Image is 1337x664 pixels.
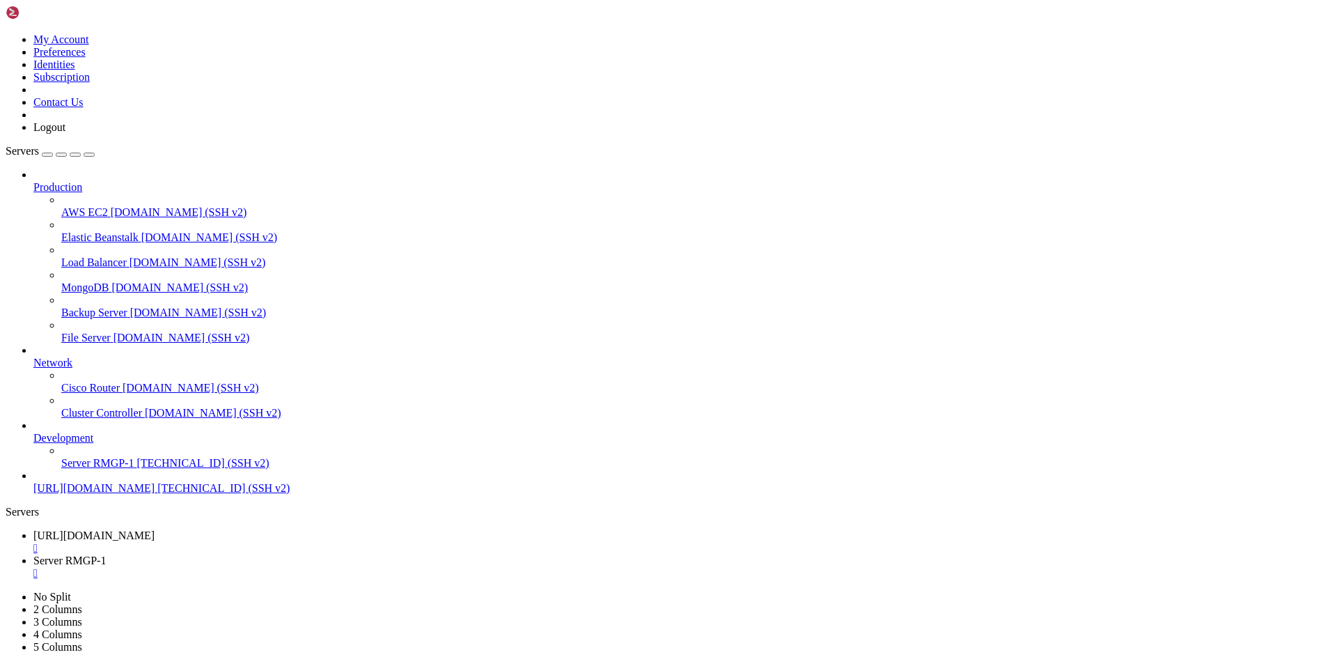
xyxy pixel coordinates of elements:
a: Elastic Beanstalk [DOMAIN_NAME] (SSH v2) [61,231,1331,244]
a: My Account [33,33,89,45]
img: Shellngn [6,6,86,20]
a: Servers [6,145,95,157]
span: Cluster Controller [61,407,142,419]
a: Load Balancer [DOMAIN_NAME] (SSH v2) [61,256,1331,269]
span: File Server [61,332,111,343]
a: MongoDB [DOMAIN_NAME] (SSH v2) [61,281,1331,294]
span: Elastic Beanstalk [61,231,139,243]
li: Backup Server [DOMAIN_NAME] (SSH v2) [61,294,1331,319]
span: Server RMGP-1 [33,555,106,566]
span: [DOMAIN_NAME] (SSH v2) [141,231,278,243]
span: [DOMAIN_NAME] (SSH v2) [114,332,250,343]
li: Network [33,344,1331,419]
li: Server RMGP-1 [TECHNICAL_ID] (SSH v2) [61,445,1331,470]
span: [DOMAIN_NAME] (SSH v2) [111,281,248,293]
a: Identities [33,59,75,70]
a: 4 Columns [33,628,82,640]
a: 5 Columns [33,641,82,653]
a: Development [33,432,1331,445]
a: Subscription [33,71,90,83]
span: [DOMAIN_NAME] (SSH v2) [123,382,259,394]
li: Cluster Controller [DOMAIN_NAME] (SSH v2) [61,394,1331,419]
a: Production [33,181,1331,194]
a:  [33,567,1331,580]
span: [URL][DOMAIN_NAME] [33,482,155,494]
a: Network [33,357,1331,369]
span: [DOMAIN_NAME] (SSH v2) [130,256,266,268]
span: Backup Server [61,307,127,318]
li: AWS EC2 [DOMAIN_NAME] (SSH v2) [61,194,1331,219]
li: Elastic Beanstalk [DOMAIN_NAME] (SSH v2) [61,219,1331,244]
div: Servers [6,506,1331,518]
a: Server RMGP-1 [33,555,1331,580]
a: Preferences [33,46,86,58]
a: File Server [DOMAIN_NAME] (SSH v2) [61,332,1331,344]
a: Cisco Router [DOMAIN_NAME] (SSH v2) [61,382,1331,394]
x-row: Connecting [TECHNICAL_ID]... [6,6,1156,17]
span: [TECHNICAL_ID] (SSH v2) [136,457,269,469]
a: 3 Columns [33,616,82,628]
span: Server RMGP-1 [61,457,134,469]
span: MongoDB [61,281,109,293]
a: Contact Us [33,96,84,108]
span: AWS EC2 [61,206,108,218]
a: Server RMGP-1 [TECHNICAL_ID] (SSH v2) [61,457,1331,470]
a: [URL][DOMAIN_NAME] [TECHNICAL_ID] (SSH v2) [33,482,1331,495]
a: Cluster Controller [DOMAIN_NAME] (SSH v2) [61,407,1331,419]
div: (0, 1) [6,17,11,29]
span: Cisco Router [61,382,120,394]
a:  [33,542,1331,555]
a: Logout [33,121,65,133]
span: [URL][DOMAIN_NAME] [33,530,155,541]
span: [TECHNICAL_ID] (SSH v2) [157,482,290,494]
span: Development [33,432,93,444]
li: Cisco Router [DOMAIN_NAME] (SSH v2) [61,369,1331,394]
a: No Split [33,591,71,603]
span: [DOMAIN_NAME] (SSH v2) [111,206,247,218]
li: File Server [DOMAIN_NAME] (SSH v2) [61,319,1331,344]
span: [DOMAIN_NAME] (SSH v2) [130,307,267,318]
li: Development [33,419,1331,470]
x-row: FATAL ERROR: Connection refused [6,6,1156,17]
a: Adi_ssh.whmpanels.com [33,530,1331,555]
li: MongoDB [DOMAIN_NAME] (SSH v2) [61,269,1331,294]
span: Network [33,357,72,369]
span: Servers [6,145,39,157]
li: Production [33,169,1331,344]
li: Load Balancer [DOMAIN_NAME] (SSH v2) [61,244,1331,269]
li: [URL][DOMAIN_NAME] [TECHNICAL_ID] (SSH v2) [33,470,1331,495]
span: [DOMAIN_NAME] (SSH v2) [145,407,281,419]
span: Load Balancer [61,256,127,268]
a: Backup Server [DOMAIN_NAME] (SSH v2) [61,307,1331,319]
a: 2 Columns [33,603,82,615]
span: Production [33,181,82,193]
a: AWS EC2 [DOMAIN_NAME] (SSH v2) [61,206,1331,219]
